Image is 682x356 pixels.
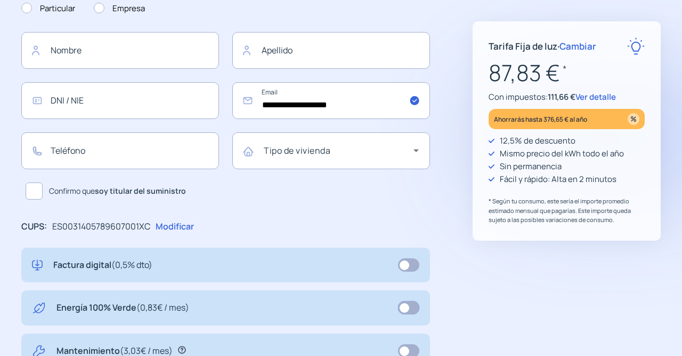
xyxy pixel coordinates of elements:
p: Fácil y rápido: Alta en 2 minutos [500,173,616,186]
p: Energía 100% Verde [56,301,189,315]
mat-label: Tipo de vivienda [264,145,330,156]
img: percentage_icon.svg [628,113,639,125]
p: CUPS: [21,220,47,234]
p: 12,5% de descuento [500,135,575,147]
p: Factura digital [53,258,152,272]
p: 87,83 € [489,55,645,91]
span: Cambiar [559,40,596,52]
img: rate-E.svg [627,37,645,55]
p: Mismo precio del kWh todo el año [500,147,624,160]
p: Modificar [156,220,194,234]
p: ES0031405789607001XC [52,220,150,234]
p: * Según tu consumo, este sería el importe promedio estimado mensual que pagarías. Este importe qu... [489,196,645,225]
span: (0,5% dto) [111,259,152,271]
label: Empresa [94,2,145,15]
p: Con impuestos: [489,91,645,104]
span: Ver detalle [575,91,616,102]
p: Tarifa Fija de luz · [489,39,596,53]
span: 111,66 € [548,91,575,102]
span: Confirmo que [49,185,186,197]
img: energy-green.svg [32,301,46,315]
img: digital-invoice.svg [32,258,43,272]
p: Ahorrarás hasta 376,65 € al año [494,113,587,125]
p: Sin permanencia [500,160,562,173]
label: Particular [21,2,75,15]
b: soy titular del suministro [95,186,186,196]
span: (0,83€ / mes) [136,302,189,313]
